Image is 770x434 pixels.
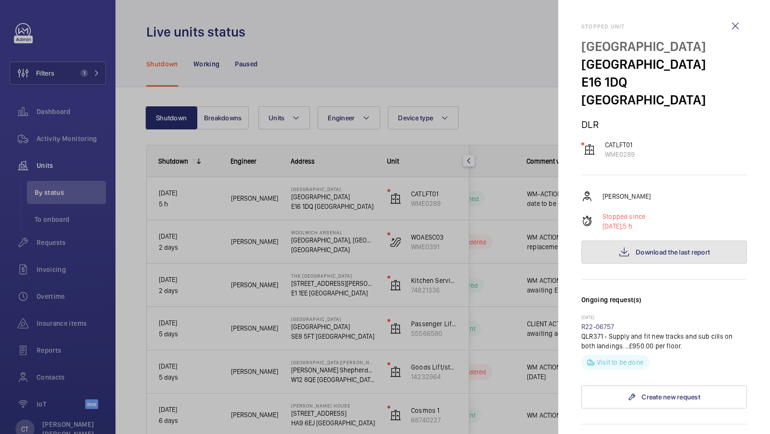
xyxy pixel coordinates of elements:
[581,323,615,331] a: R22-06757
[603,191,651,201] p: [PERSON_NAME]
[581,38,747,55] p: [GEOGRAPHIC_DATA]
[581,118,747,130] p: DLR
[581,385,747,408] a: Create new request
[581,73,747,109] p: E16 1DQ [GEOGRAPHIC_DATA]
[581,295,747,314] h3: Ongoing request(s)
[581,241,747,264] button: Download the last report
[584,144,595,155] img: elevator.svg
[605,140,635,150] p: CATLFT01
[597,357,643,367] p: Visit to be done
[636,248,710,256] span: Download the last report
[603,222,623,230] span: [DATE],
[581,314,747,322] p: [DATE]
[603,221,645,231] p: 5 h
[603,212,645,221] p: Stopped since
[605,150,635,159] p: WME0289
[581,332,747,351] p: QLR371 - Supply and fit new tracks and sub cills on both landings....£950.00 per floor.
[581,55,747,73] p: [GEOGRAPHIC_DATA]
[581,23,747,30] h2: Stopped unit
